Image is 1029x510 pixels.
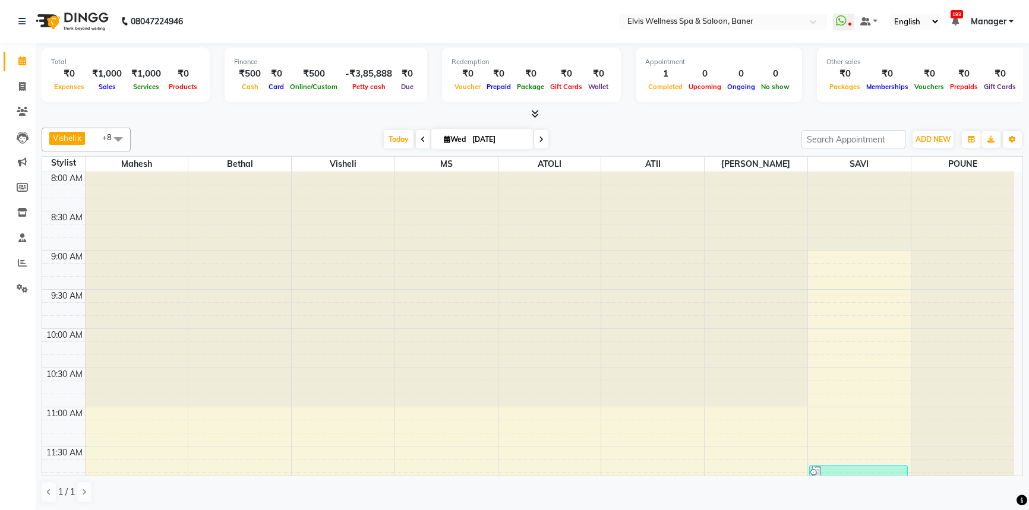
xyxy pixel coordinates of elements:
div: ₹0 [947,67,981,81]
span: SAVI [808,157,911,172]
div: 1 [645,67,686,81]
div: Appointment [645,57,793,67]
div: Finance [234,57,418,67]
div: 11:00 AM [44,407,85,420]
span: 1 / 1 [58,486,75,498]
span: Petty cash [349,83,389,91]
span: Visheli [292,157,394,172]
span: Manager [971,15,1006,28]
span: Online/Custom [287,83,340,91]
span: No show [758,83,793,91]
div: ₹0 [166,67,200,81]
span: POUNE [911,157,1014,172]
div: ₹500 [287,67,340,81]
div: ₹0 [826,67,863,81]
div: 9:30 AM [49,290,85,302]
span: MS [395,157,498,172]
input: 2025-09-03 [469,131,528,148]
div: ₹0 [51,67,87,81]
span: ATOLI [498,157,601,172]
span: Sales [96,83,119,91]
span: Voucher [452,83,484,91]
span: Ongoing [724,83,758,91]
div: 10:30 AM [44,368,85,381]
span: Card [266,83,287,91]
span: Prepaid [484,83,514,91]
div: 10:00 AM [44,329,85,341]
span: Package [514,83,547,91]
button: ADD NEW [913,131,954,148]
span: Today [384,130,414,148]
div: ₹0 [863,67,911,81]
a: x [76,133,81,142]
div: 8:30 AM [49,211,85,224]
div: 11:30 AM [44,446,85,459]
input: Search Appointment [801,130,905,148]
span: +8 [102,132,121,142]
div: ₹0 [585,67,611,81]
span: Memberships [863,83,911,91]
div: ₹0 [452,67,484,81]
div: 9:00 AM [49,251,85,263]
span: Gift Cards [547,83,585,91]
b: 08047224946 [131,5,183,38]
div: 0 [686,67,724,81]
a: 193 [952,16,959,27]
span: Visheli [53,133,76,142]
span: 193 [951,10,963,18]
div: Other sales [826,57,1019,67]
div: Redemption [452,57,611,67]
span: Bethal [188,157,291,172]
span: ADD NEW [916,135,951,144]
div: ₹1,000 [127,67,166,81]
div: ₹0 [266,67,287,81]
div: 0 [724,67,758,81]
div: ₹500 [234,67,266,81]
div: ₹0 [981,67,1019,81]
span: Gift Cards [981,83,1019,91]
span: Prepaids [947,83,981,91]
div: Suman, TK01, 11:45 AM-12:15 PM, L’Oréal / Kérastase Wash - Hairwash, BlowDry & Ironing [810,465,907,502]
span: Packages [826,83,863,91]
span: Expenses [51,83,87,91]
div: -₹3,85,888 [340,67,397,81]
div: Stylist [42,157,85,169]
div: 8:00 AM [49,172,85,185]
div: ₹0 [484,67,514,81]
span: Completed [645,83,686,91]
span: Vouchers [911,83,947,91]
span: Mahesh [86,157,188,172]
div: 0 [758,67,793,81]
span: Products [166,83,200,91]
div: ₹1,000 [87,67,127,81]
span: Services [130,83,162,91]
div: ₹0 [514,67,547,81]
span: Due [398,83,416,91]
span: ATII [601,157,704,172]
span: Wed [441,135,469,144]
div: Total [51,57,200,67]
div: ₹0 [547,67,585,81]
span: Upcoming [686,83,724,91]
img: logo [30,5,112,38]
div: ₹0 [397,67,418,81]
span: Wallet [585,83,611,91]
div: ₹0 [911,67,947,81]
span: [PERSON_NAME] [705,157,807,172]
span: Cash [239,83,261,91]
